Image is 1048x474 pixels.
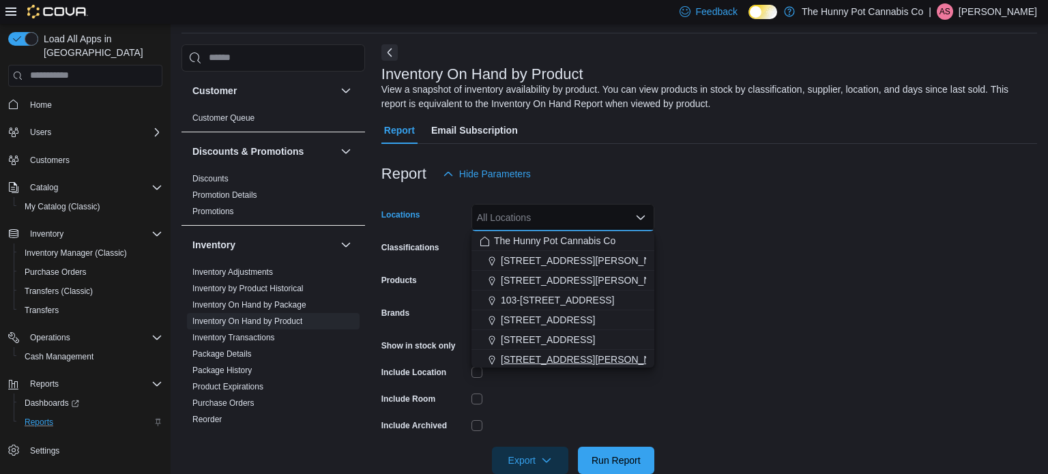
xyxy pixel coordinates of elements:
[14,413,168,432] button: Reports
[471,350,654,370] button: [STREET_ADDRESS][PERSON_NAME]
[338,237,354,253] button: Inventory
[19,245,162,261] span: Inventory Manager (Classic)
[192,333,275,342] a: Inventory Transactions
[25,96,162,113] span: Home
[338,83,354,99] button: Customer
[25,124,57,140] button: Users
[501,333,595,346] span: [STREET_ADDRESS]
[192,84,335,98] button: Customer
[192,398,254,409] span: Purchase Orders
[192,84,237,98] h3: Customer
[14,263,168,282] button: Purchase Orders
[25,398,79,409] span: Dashboards
[940,3,950,20] span: AS
[14,347,168,366] button: Cash Management
[19,283,162,299] span: Transfers (Classic)
[381,242,439,253] label: Classifications
[19,198,162,215] span: My Catalog (Classic)
[192,366,252,375] a: Package History
[3,150,168,170] button: Customers
[25,226,69,242] button: Inventory
[192,173,229,184] span: Discounts
[381,83,1030,111] div: View a snapshot of inventory availability by product. You can view products in stock by classific...
[578,447,654,474] button: Run Report
[30,445,59,456] span: Settings
[592,454,641,467] span: Run Report
[3,178,168,197] button: Catalog
[381,275,417,286] label: Products
[929,3,931,20] p: |
[501,293,615,307] span: 103-[STREET_ADDRESS]
[14,394,168,413] a: Dashboards
[192,349,252,359] span: Package Details
[25,376,64,392] button: Reports
[19,283,98,299] a: Transfers (Classic)
[181,171,365,225] div: Discounts & Promotions
[19,395,85,411] a: Dashboards
[192,300,306,310] a: Inventory On Hand by Package
[19,264,92,280] a: Purchase Orders
[25,329,76,346] button: Operations
[471,310,654,330] button: [STREET_ADDRESS]
[381,340,456,351] label: Show in stock only
[381,367,446,378] label: Include Location
[381,66,583,83] h3: Inventory On Hand by Product
[192,267,273,278] span: Inventory Adjustments
[19,349,99,365] a: Cash Management
[192,365,252,376] span: Package History
[25,351,93,362] span: Cash Management
[25,441,162,458] span: Settings
[635,212,646,223] button: Close list of options
[25,376,162,392] span: Reports
[25,329,162,346] span: Operations
[381,166,426,182] h3: Report
[30,100,52,110] span: Home
[471,271,654,291] button: [STREET_ADDRESS][PERSON_NAME]
[19,395,162,411] span: Dashboards
[25,201,100,212] span: My Catalog (Classic)
[192,398,254,408] a: Purchase Orders
[38,32,162,59] span: Load All Apps in [GEOGRAPHIC_DATA]
[192,207,234,216] a: Promotions
[25,286,93,297] span: Transfers (Classic)
[14,197,168,216] button: My Catalog (Classic)
[181,110,365,132] div: Customer
[192,113,254,123] a: Customer Queue
[192,190,257,200] a: Promotion Details
[192,381,263,392] span: Product Expirations
[381,420,447,431] label: Include Archived
[14,243,168,263] button: Inventory Manager (Classic)
[471,231,654,251] button: The Hunny Pot Cannabis Co
[384,117,415,144] span: Report
[19,302,64,319] a: Transfers
[802,3,923,20] p: The Hunny Pot Cannabis Co
[192,415,222,424] a: Reorder
[14,301,168,320] button: Transfers
[192,382,263,391] a: Product Expirations
[30,182,58,193] span: Catalog
[471,330,654,350] button: [STREET_ADDRESS]
[192,316,302,327] span: Inventory On Hand by Product
[381,394,435,404] label: Include Room
[25,417,53,428] span: Reports
[3,328,168,347] button: Operations
[959,3,1037,20] p: [PERSON_NAME]
[192,349,252,359] a: Package Details
[25,124,162,140] span: Users
[25,305,59,316] span: Transfers
[192,316,302,326] a: Inventory On Hand by Product
[381,308,409,319] label: Brands
[501,353,674,366] span: [STREET_ADDRESS][PERSON_NAME]
[192,113,254,123] span: Customer Queue
[459,167,531,181] span: Hide Parameters
[3,224,168,243] button: Inventory
[501,313,595,327] span: [STREET_ADDRESS]
[19,414,162,430] span: Reports
[192,238,335,252] button: Inventory
[27,5,88,18] img: Cova
[25,152,75,168] a: Customers
[192,145,304,158] h3: Discounts & Promotions
[25,151,162,168] span: Customers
